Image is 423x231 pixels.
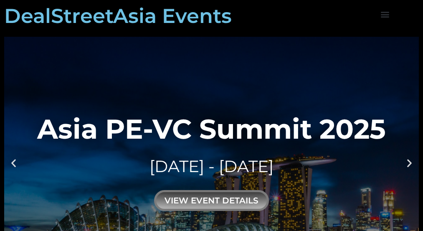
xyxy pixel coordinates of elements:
[404,158,415,168] div: Next slide
[8,158,19,168] div: Previous slide
[154,190,269,211] div: view event details
[37,155,386,178] div: [DATE] - [DATE]
[4,4,232,28] a: DealStreetAsia Events
[378,7,392,21] div: Menu Toggle
[37,115,386,142] div: Asia PE-VC Summit 2025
